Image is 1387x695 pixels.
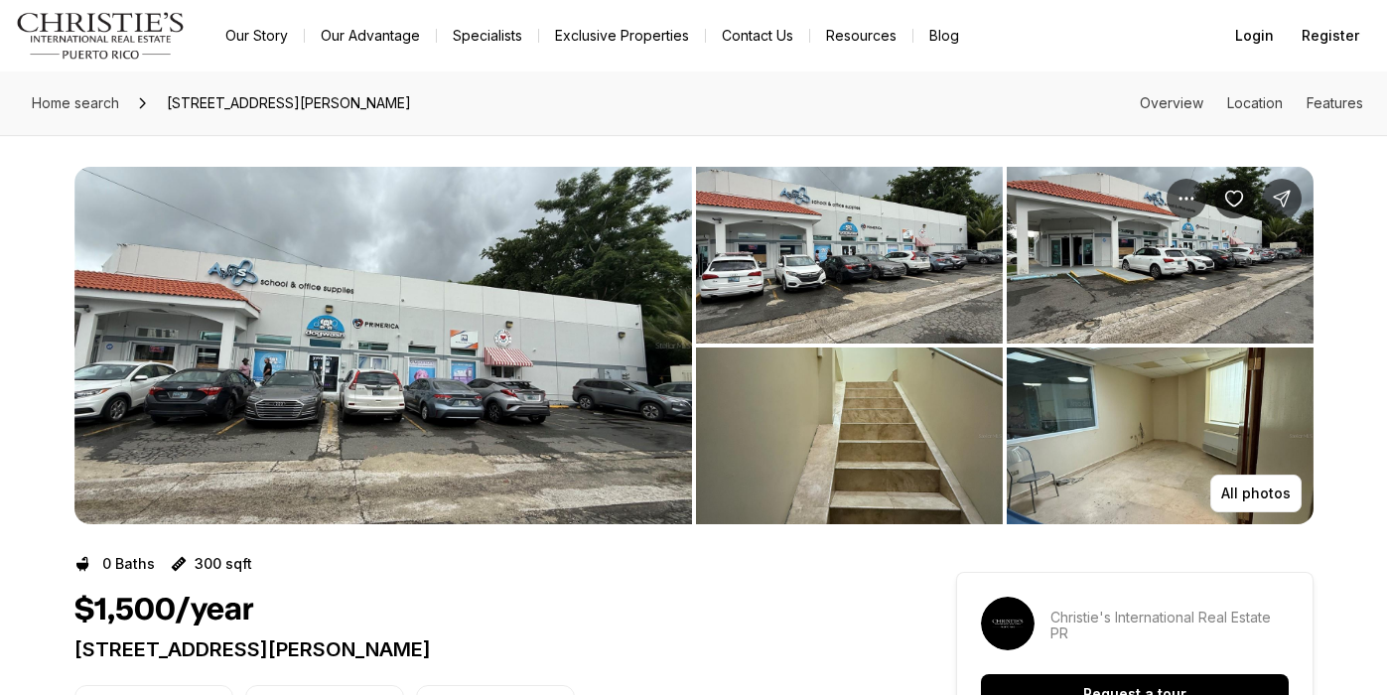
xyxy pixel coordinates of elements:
[1214,179,1254,218] button: Save Property: 177 CALLE ROMERILLO
[102,556,155,572] p: 0 Baths
[696,167,1314,524] li: 2 of 3
[74,167,692,524] li: 1 of 3
[1007,347,1314,524] button: View image gallery
[74,167,692,524] button: View image gallery
[1227,94,1283,111] a: Skip to: Location
[437,22,538,50] a: Specialists
[1140,95,1363,111] nav: Page section menu
[74,637,885,661] p: [STREET_ADDRESS][PERSON_NAME]
[1167,179,1206,218] button: Property options
[16,12,186,60] img: logo
[696,167,1003,344] button: View image gallery
[1302,28,1359,44] span: Register
[24,87,127,119] a: Home search
[1140,94,1203,111] a: Skip to: Overview
[195,556,252,572] p: 300 sqft
[1307,94,1363,111] a: Skip to: Features
[1050,610,1289,641] p: Christie's International Real Estate PR
[1007,167,1314,344] button: View image gallery
[706,22,809,50] button: Contact Us
[74,592,254,629] h1: $1,500/year
[539,22,705,50] a: Exclusive Properties
[74,167,1314,524] div: Listing Photos
[159,87,419,119] span: [STREET_ADDRESS][PERSON_NAME]
[209,22,304,50] a: Our Story
[32,94,119,111] span: Home search
[913,22,975,50] a: Blog
[1235,28,1274,44] span: Login
[1221,486,1291,501] p: All photos
[1223,16,1286,56] button: Login
[1210,475,1302,512] button: All photos
[1262,179,1302,218] button: Share Property: 177 CALLE ROMERILLO
[810,22,912,50] a: Resources
[305,22,436,50] a: Our Advantage
[696,347,1003,524] button: View image gallery
[1290,16,1371,56] button: Register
